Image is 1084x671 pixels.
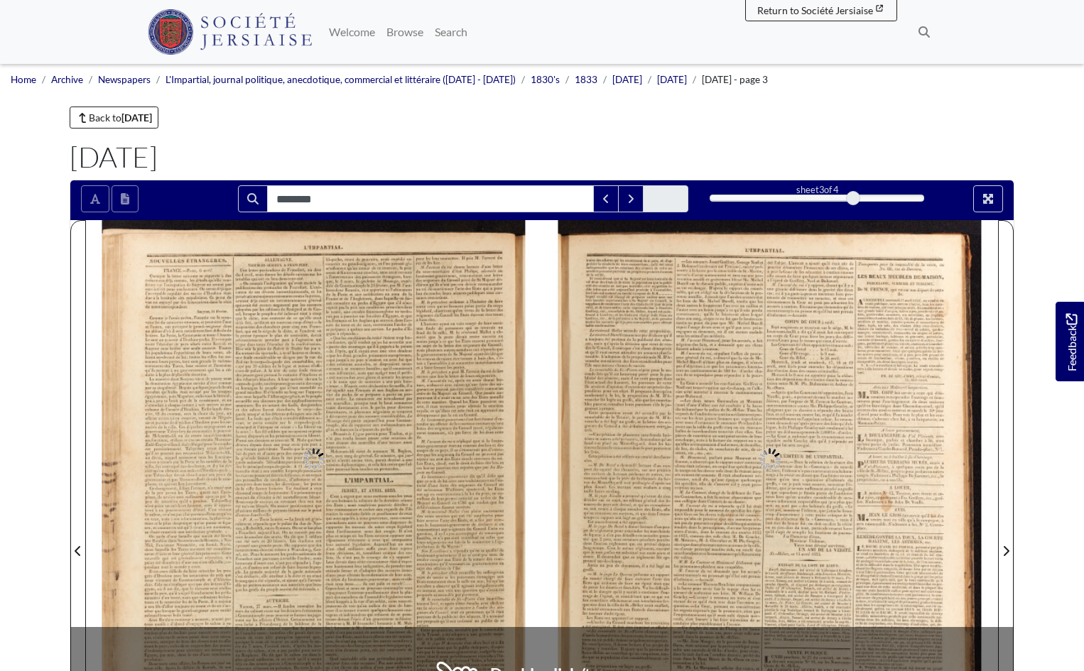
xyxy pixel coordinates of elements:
[819,184,824,195] span: 3
[112,185,139,212] button: Open transcription window
[267,185,594,212] input: Search for
[148,9,312,55] img: Société Jersiaise
[70,140,1014,174] h1: [DATE]
[1063,314,1080,371] span: Feedback
[121,111,152,124] strong: [DATE]
[238,185,268,212] button: Search
[98,74,151,85] a: Newspapers
[657,74,687,85] a: [DATE]
[166,74,516,85] a: L'Impartial, journal politique, anecdotique, commercial et littéraire ([DATE] - [DATE])
[612,74,642,85] a: [DATE]
[618,185,644,212] button: Next Match
[593,185,619,212] button: Previous Match
[148,6,312,58] a: Société Jersiaise logo
[973,185,1003,212] button: Full screen mode
[429,18,473,46] a: Search
[81,185,109,212] button: Toggle text selection (Alt+T)
[710,183,924,197] div: sheet of 4
[11,74,36,85] a: Home
[575,74,597,85] a: 1833
[757,4,873,16] span: Return to Société Jersiaise
[702,74,768,85] span: [DATE] - page 3
[323,18,381,46] a: Welcome
[531,74,560,85] a: 1830's
[51,74,83,85] a: Archive
[381,18,429,46] a: Browse
[70,107,158,129] a: Back to[DATE]
[1056,302,1084,381] a: Would you like to provide feedback?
